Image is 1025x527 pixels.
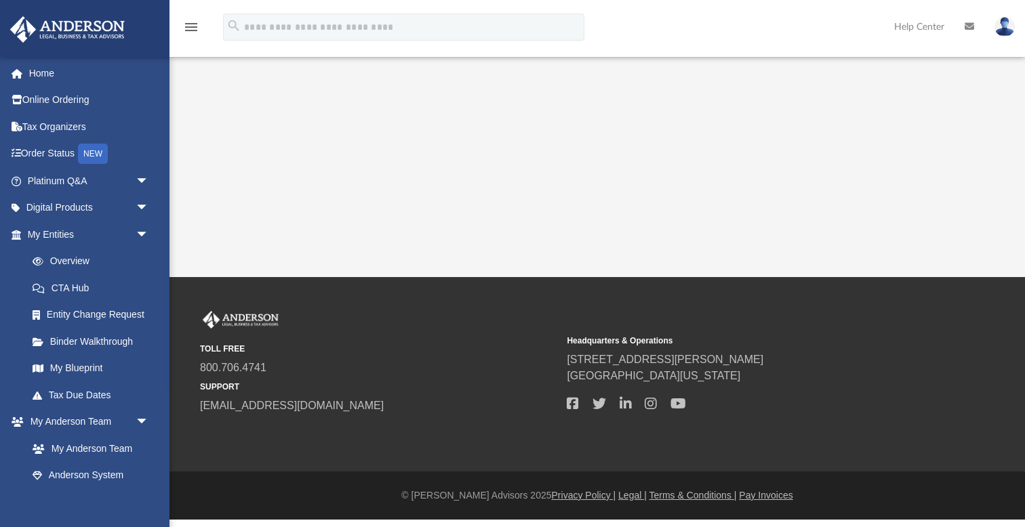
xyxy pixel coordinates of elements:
a: Tax Organizers [9,113,169,140]
a: Online Ordering [9,87,169,114]
small: TOLL FREE [200,343,557,355]
a: Platinum Q&Aarrow_drop_down [9,167,169,194]
a: Overview [19,248,169,275]
a: Privacy Policy | [552,490,616,501]
a: Order StatusNEW [9,140,169,168]
span: arrow_drop_down [136,167,163,195]
a: My Blueprint [19,355,163,382]
a: menu [183,26,199,35]
a: Anderson System [19,462,163,489]
small: SUPPORT [200,381,557,393]
div: © [PERSON_NAME] Advisors 2025 [169,488,1025,503]
a: Legal | [618,490,647,501]
a: Digital Productsarrow_drop_down [9,194,169,222]
a: My Anderson Teamarrow_drop_down [9,408,163,436]
img: Anderson Advisors Platinum Portal [6,16,129,43]
a: [EMAIL_ADDRESS][DOMAIN_NAME] [200,400,384,411]
a: Terms & Conditions | [649,490,737,501]
div: NEW [78,144,108,164]
a: My Entitiesarrow_drop_down [9,221,169,248]
img: User Pic [994,17,1015,37]
span: arrow_drop_down [136,408,163,436]
a: [STREET_ADDRESS][PERSON_NAME] [567,354,763,365]
i: search [226,18,241,33]
a: Home [9,60,169,87]
a: Tax Due Dates [19,381,169,408]
a: My Anderson Team [19,435,156,462]
a: CTA Hub [19,274,169,301]
small: Headquarters & Operations [567,335,924,347]
i: menu [183,19,199,35]
a: Binder Walkthrough [19,328,169,355]
a: 800.706.4741 [200,362,266,373]
span: arrow_drop_down [136,221,163,249]
a: Pay Invoices [739,490,792,501]
img: Anderson Advisors Platinum Portal [200,311,281,329]
a: [GEOGRAPHIC_DATA][US_STATE] [567,370,740,381]
span: arrow_drop_down [136,194,163,222]
a: Entity Change Request [19,301,169,329]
